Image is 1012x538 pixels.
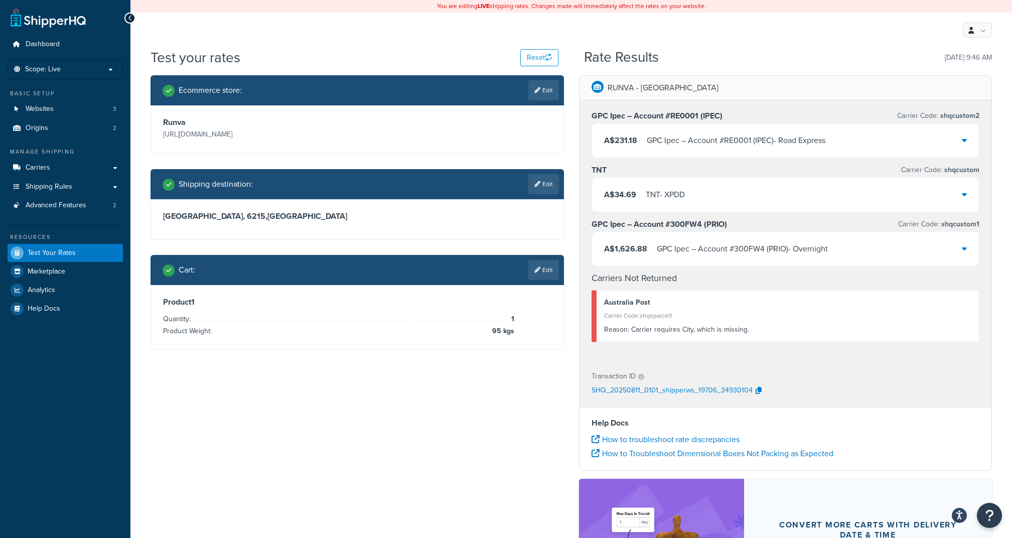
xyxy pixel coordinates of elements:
div: Australia Post [604,296,972,310]
a: Help Docs [8,300,123,318]
span: 2 [113,124,116,132]
h3: GPC Ipec – Account #RE0001 (IPEC) [592,111,722,121]
p: [DATE] 9:46 AM [945,51,992,65]
h3: [GEOGRAPHIC_DATA], 6215 , [GEOGRAPHIC_DATA] [163,211,551,221]
div: GPC Ipec – Account #RE0001 (IPEC) - Road Express [647,133,825,148]
span: Reason: [604,324,629,335]
a: Origins2 [8,119,123,138]
a: Marketplace [8,262,123,281]
li: Origins [8,119,123,138]
a: Advanced Features2 [8,196,123,215]
a: Carriers [8,159,123,177]
a: Edit [528,174,559,194]
p: RUNVA - [GEOGRAPHIC_DATA] [608,81,718,95]
p: Transaction ID [592,369,636,383]
a: How to troubleshoot rate discrepancies [592,434,740,445]
span: Product Weight: [163,326,214,336]
a: Test Your Rates [8,244,123,262]
button: Reset [520,49,558,66]
a: Websites3 [8,100,123,118]
div: GPC Ipec – Account #300FW4 (PRIO) - Overnight [657,242,828,256]
h4: Help Docs [592,417,980,429]
div: Resources [8,233,123,241]
button: Open Resource Center [977,503,1002,528]
h2: Cart : [179,265,195,275]
span: 2 [113,201,116,210]
h2: Rate Results [584,50,659,65]
span: Help Docs [28,305,60,313]
a: Edit [528,80,559,100]
span: Marketplace [28,267,65,276]
span: Websites [26,105,54,113]
span: 95 kgs [490,325,514,337]
li: Websites [8,100,123,118]
h3: Product 1 [163,297,551,307]
span: shqcustom1 [939,219,979,229]
h3: TNT [592,165,607,175]
span: 1 [509,313,514,325]
p: [URL][DOMAIN_NAME] [163,127,355,142]
span: Test Your Rates [28,249,76,257]
p: Carrier Code: [901,163,979,177]
a: Dashboard [8,35,123,54]
li: Advanced Features [8,196,123,215]
span: A$1,626.88 [604,243,647,254]
h4: Carriers Not Returned [592,272,980,285]
h2: Shipping destination : [179,180,253,189]
h3: Runva [163,117,355,127]
b: LIVE [478,2,490,11]
span: A$34.69 [604,189,636,200]
p: SHQ_20250811_0101_shipperws_19706_34930104 [592,383,753,398]
span: Origins [26,124,48,132]
span: Scope: Live [25,65,61,74]
a: Shipping Rules [8,178,123,196]
h1: Test your rates [151,48,240,67]
p: Carrier Code: [897,109,979,123]
div: Manage Shipping [8,148,123,156]
span: Dashboard [26,40,60,49]
span: Quantity: [163,314,193,324]
span: Shipping Rules [26,183,72,191]
div: Carrier Code: shqeparcel1 [604,309,972,323]
h3: GPC Ipec – Account #300FW4 (PRIO) [592,219,727,229]
span: A$231.18 [604,134,637,146]
span: Analytics [28,286,55,295]
span: Advanced Features [26,201,86,210]
div: Basic Setup [8,89,123,98]
span: Carriers [26,164,50,172]
div: TNT - XPDD [646,188,685,202]
a: Analytics [8,281,123,299]
div: Carrier requires City, which is missing. [604,323,972,337]
span: shqcustom2 [938,110,979,121]
span: 3 [113,105,116,113]
h2: Ecommerce store : [179,86,242,95]
span: shqcustom [942,165,979,175]
a: How to Troubleshoot Dimensional Boxes Not Packing as Expected [592,448,833,459]
a: Edit [528,260,559,280]
p: Carrier Code: [898,217,979,231]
